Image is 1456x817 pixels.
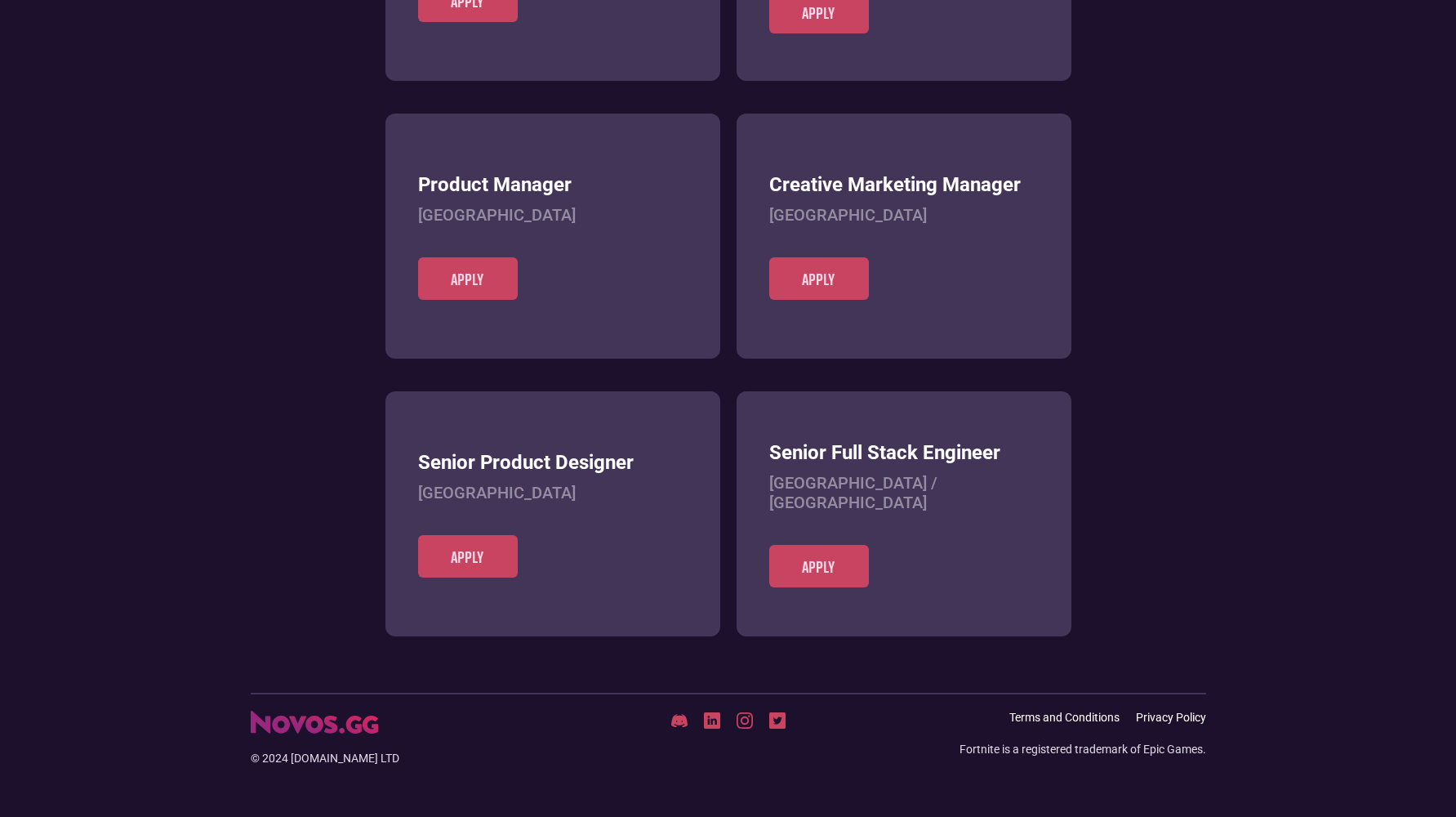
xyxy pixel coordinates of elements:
[769,441,1039,545] a: Senior Full Stack Engineer[GEOGRAPHIC_DATA] / [GEOGRAPHIC_DATA]
[418,451,688,475] h3: Senior Product Designer
[769,205,1039,225] h4: [GEOGRAPHIC_DATA]
[769,173,1039,257] a: Creative Marketing Manager[GEOGRAPHIC_DATA]
[769,441,1039,465] h3: Senior Full Stack Engineer
[418,451,688,535] a: Senior Product Designer[GEOGRAPHIC_DATA]
[418,257,518,300] a: Apply
[418,205,688,225] h4: [GEOGRAPHIC_DATA]
[769,173,1039,197] h3: Creative Marketing Manager
[418,173,688,197] h3: Product Manager
[251,750,569,766] div: © 2024 [DOMAIN_NAME] LTD
[960,741,1206,757] div: Fortnite is a registered trademark of Epic Games.
[418,483,688,502] h4: [GEOGRAPHIC_DATA]
[769,473,1039,512] h4: [GEOGRAPHIC_DATA] / [GEOGRAPHIC_DATA]
[1009,711,1120,725] a: Terms and Conditions
[418,535,518,578] a: Apply
[769,545,869,587] a: Apply
[418,173,688,257] a: Product Manager[GEOGRAPHIC_DATA]
[769,257,869,300] a: Apply
[1136,711,1206,725] a: Privacy Policy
